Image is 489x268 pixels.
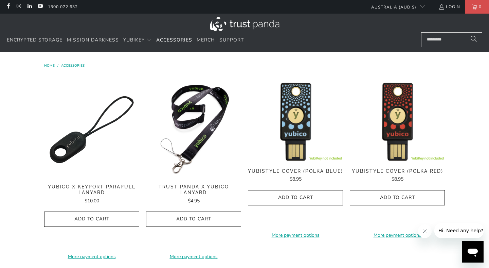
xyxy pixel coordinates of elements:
input: Search... [421,32,482,47]
a: Support [219,32,244,48]
a: Yubico x Keyport Parapull Lanyard - Trust Panda Yubico x Keyport Parapull Lanyard - Trust Panda [44,82,139,177]
button: Add to Cart [350,190,445,205]
a: 1300 072 632 [48,3,78,11]
a: Trust Panda Australia on YouTube [37,4,43,10]
a: YubiStyle Cover (Polka Blue) $8.95 [248,168,343,183]
iframe: Message from company [434,223,484,238]
a: Encrypted Storage [7,32,62,48]
a: Trust Panda Australia on LinkedIn [26,4,32,10]
span: Merch [197,37,215,43]
span: YubiStyle Cover (Polka Red) [350,168,445,174]
img: Trust Panda Yubico Lanyard - Trust Panda [146,82,241,177]
a: Trust Panda Australia on Facebook [5,4,11,10]
span: $10.00 [85,198,99,204]
span: $8.95 [290,176,302,182]
button: Add to Cart [248,190,343,205]
a: Accessories [156,32,192,48]
button: Add to Cart [44,212,139,227]
iframe: Close message [418,224,432,238]
img: YubiStyle Cover (Polka Blue) - Trust Panda [248,82,343,161]
a: Mission Darkness [67,32,119,48]
a: More payment options [350,232,445,239]
span: YubiStyle Cover (Polka Blue) [248,168,343,174]
span: Yubico x Keyport Parapull Lanyard [44,184,139,196]
span: Add to Cart [357,195,438,201]
img: Trust Panda Australia [210,17,279,31]
span: Add to Cart [153,216,234,222]
a: More payment options [44,253,139,261]
span: $4.95 [188,198,200,204]
span: Add to Cart [51,216,132,222]
span: Add to Cart [255,195,336,201]
span: / [57,63,58,68]
a: More payment options [248,232,343,239]
a: Yubico x Keyport Parapull Lanyard $10.00 [44,184,139,205]
iframe: Button to launch messaging window [462,241,484,263]
nav: Translation missing: en.navigation.header.main_nav [7,32,244,48]
span: Mission Darkness [67,37,119,43]
span: Encrypted Storage [7,37,62,43]
span: Home [44,63,55,68]
a: Trust Panda x Yubico Lanyard $4.95 [146,184,241,205]
img: YubiStyle Cover (Polka Red) - Trust Panda [350,82,445,161]
button: Search [465,32,482,47]
span: $8.95 [392,176,403,182]
summary: YubiKey [123,32,152,48]
a: Home [44,63,56,68]
a: Login [438,3,460,11]
a: YubiStyle Cover (Polka Red) $8.95 [350,168,445,183]
span: Accessories [156,37,192,43]
a: Trust Panda Australia on Instagram [16,4,21,10]
span: Trust Panda x Yubico Lanyard [146,184,241,196]
img: Yubico x Keyport Parapull Lanyard - Trust Panda [44,82,139,177]
a: More payment options [146,253,241,261]
button: Add to Cart [146,212,241,227]
a: Accessories [61,63,85,68]
span: YubiKey [123,37,145,43]
span: Support [219,37,244,43]
a: Merch [197,32,215,48]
